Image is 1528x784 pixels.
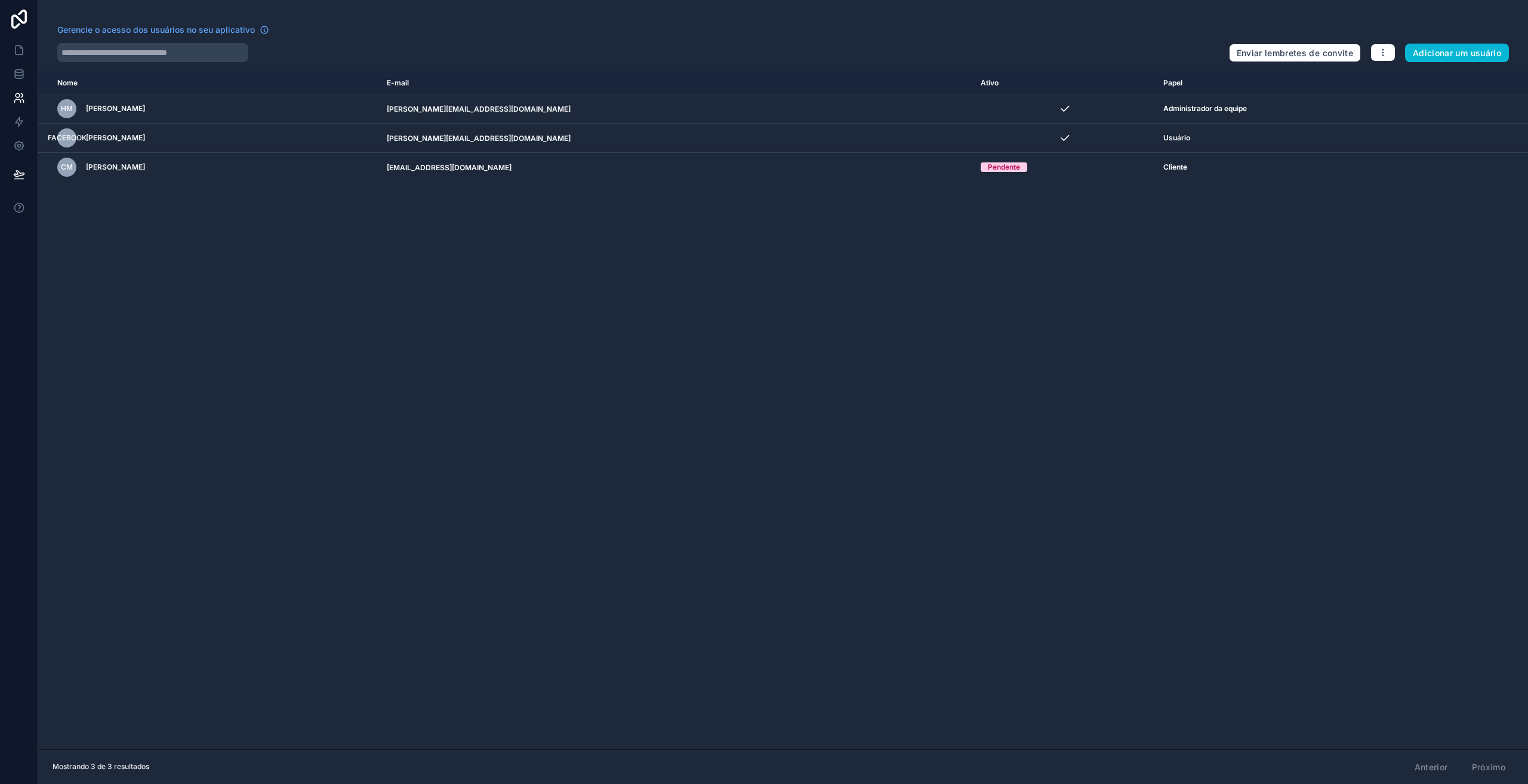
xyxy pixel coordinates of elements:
font: Gerencie o acesso dos usuários no seu aplicativo [57,24,255,35]
font: Administrador da equipe [1163,104,1247,113]
font: [PERSON_NAME][EMAIL_ADDRESS][DOMAIN_NAME] [387,134,571,143]
font: Facebook [48,133,87,142]
font: [PERSON_NAME] [86,133,145,142]
font: Adicionar um usuário [1413,48,1501,58]
button: Enviar lembretes de convite [1229,44,1361,63]
font: [EMAIL_ADDRESS][DOMAIN_NAME] [387,163,512,172]
div: conteúdo rolável [38,72,1528,749]
font: [PERSON_NAME][EMAIL_ADDRESS][DOMAIN_NAME] [387,104,571,113]
font: Papel [1163,78,1182,87]
font: Cliente [1163,162,1187,171]
font: HM [61,104,73,113]
a: Gerencie o acesso dos usuários no seu aplicativo [57,24,269,36]
font: Usuário [1163,133,1190,142]
font: [PERSON_NAME] [86,162,145,171]
font: Ativo [981,78,999,87]
font: [PERSON_NAME] [86,104,145,113]
font: Enviar lembretes de convite [1237,48,1353,58]
button: Adicionar um usuário [1405,44,1509,63]
font: E-mail [387,78,409,87]
font: Nome [57,78,78,87]
font: Mostrando 3 de 3 resultados [53,762,149,771]
font: CM [61,162,73,171]
font: Pendente [988,162,1020,171]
